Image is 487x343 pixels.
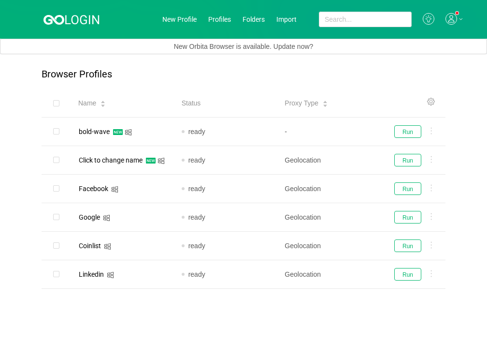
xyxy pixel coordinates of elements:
[188,242,205,250] span: ready
[42,69,112,80] p: Browser Profiles
[188,185,205,193] span: ready
[456,12,458,15] sup: 1
[277,203,380,232] td: Geolocation
[79,242,101,249] div: Coinlist
[394,125,421,138] button: Run
[107,271,114,279] i: icon: windows
[188,128,205,135] span: ready
[277,232,380,260] td: Geolocation
[125,129,132,136] i: icon: windows
[323,103,328,106] i: icon: caret-down
[100,100,106,103] i: icon: caret-up
[188,270,205,278] span: ready
[79,271,104,278] div: Linkedin
[208,15,231,23] a: Profiles
[188,213,205,221] span: ready
[277,118,380,146] td: -
[277,146,380,175] td: Geolocation
[188,156,205,164] span: ready
[158,157,165,164] i: icon: windows
[394,268,421,281] button: Run
[277,260,380,289] td: Geolocation
[104,243,111,250] i: icon: windows
[79,214,100,221] div: Google
[394,154,421,166] button: Run
[277,175,380,203] td: Geolocation
[243,15,265,23] a: Folders
[79,156,143,164] span: Click to change name
[103,214,110,222] i: icon: windows
[100,103,106,106] i: icon: caret-down
[322,99,328,106] div: Sort
[162,15,197,23] a: New Profile
[319,12,412,27] input: Search...
[394,211,421,224] button: Run
[100,99,106,106] div: Sort
[276,15,297,23] a: Import
[394,239,421,252] button: Run
[323,100,328,103] i: icon: caret-up
[79,185,108,192] div: Facebook
[394,182,421,195] button: Run
[111,186,118,193] i: icon: windows
[78,98,96,108] span: Name
[79,128,110,135] div: bold-wave
[285,98,318,108] span: Proxy Type
[182,98,201,108] span: Status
